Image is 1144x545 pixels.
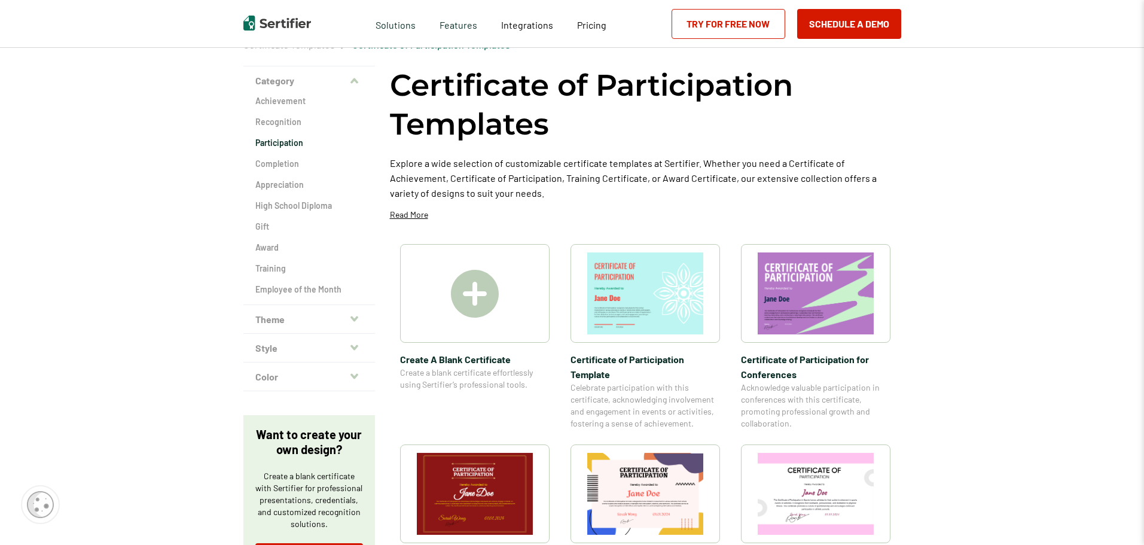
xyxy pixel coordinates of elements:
[243,16,311,31] img: Sertifier | Digital Credentialing Platform
[571,352,720,382] span: Certificate of Participation Template
[255,116,363,128] a: Recognition
[400,352,550,367] span: Create A Blank Certificate
[758,453,874,535] img: Certificate of Participation in Sports
[255,200,363,212] a: High School Diploma
[417,453,533,535] img: Certificate of Participation​ for Workshops
[255,221,363,233] a: Gift
[577,16,606,31] a: Pricing
[243,95,375,305] div: Category
[571,382,720,430] span: Celebrate participation with this certificate, acknowledging involvement and engagement in events...
[255,427,363,457] p: Want to create your own design?
[741,352,890,382] span: Certificate of Participation for Conference​s
[255,284,363,296] a: Employee of the Month
[243,305,375,334] button: Theme
[501,16,553,31] a: Integrations
[376,16,416,31] span: Solutions
[255,242,363,254] a: Award
[672,9,785,39] a: Try for Free Now
[27,491,54,518] img: Cookie Popup Icon
[758,252,874,334] img: Certificate of Participation for Conference​s
[1084,488,1144,545] iframe: Chat Widget
[255,95,363,107] a: Achievement
[390,209,428,221] p: Read More
[255,158,363,170] a: Completion
[255,137,363,149] a: Participation
[451,270,499,318] img: Create A Blank Certificate
[390,156,901,200] p: Explore a wide selection of customizable certificate templates at Sertifier. Whether you need a C...
[577,19,606,31] span: Pricing
[440,16,477,31] span: Features
[255,263,363,275] a: Training
[255,470,363,530] p: Create a blank certificate with Sertifier for professional presentations, credentials, and custom...
[390,66,901,144] h1: Certificate of Participation Templates
[243,363,375,391] button: Color
[587,252,703,334] img: Certificate of Participation Template
[400,367,550,391] span: Create a blank certificate effortlessly using Sertifier’s professional tools.
[571,244,720,430] a: Certificate of Participation TemplateCertificate of Participation TemplateCelebrate participation...
[243,66,375,95] button: Category
[797,9,901,39] button: Schedule a Demo
[741,244,890,430] a: Certificate of Participation for Conference​sCertificate of Participation for Conference​sAcknowl...
[501,19,553,31] span: Integrations
[255,179,363,191] a: Appreciation
[741,382,890,430] span: Acknowledge valuable participation in conferences with this certificate, promoting professional g...
[587,453,703,535] img: Certificate of Participation for Kids​
[243,334,375,363] button: Style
